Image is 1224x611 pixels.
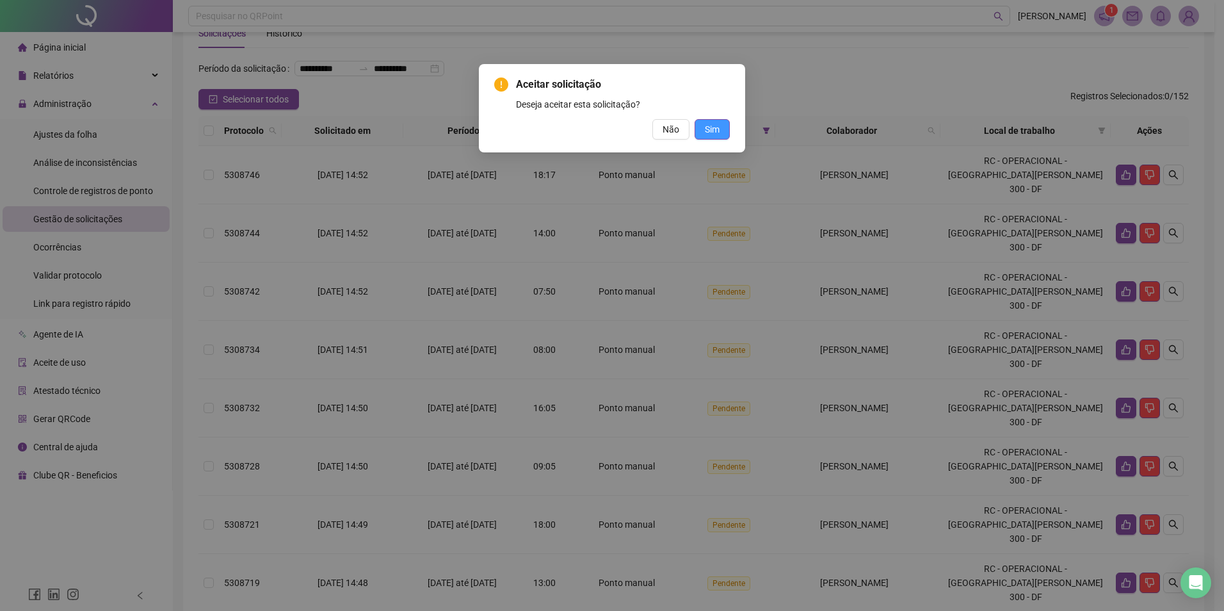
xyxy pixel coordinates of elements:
div: Open Intercom Messenger [1180,567,1211,598]
button: Sim [695,119,730,140]
div: Deseja aceitar esta solicitação? [516,97,730,111]
button: Não [652,119,689,140]
span: exclamation-circle [494,77,508,92]
span: Não [663,122,679,136]
span: Sim [705,122,720,136]
span: Aceitar solicitação [516,77,730,92]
